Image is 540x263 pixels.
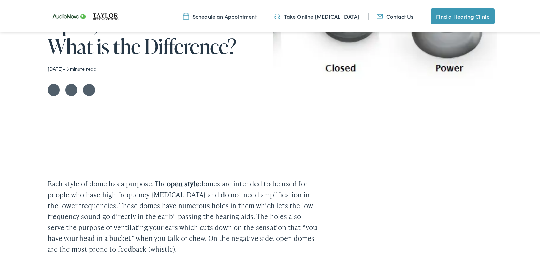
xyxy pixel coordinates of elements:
[274,11,280,19] img: utility icon
[377,11,413,19] a: Contact Us
[167,178,199,187] strong: open style
[377,11,383,19] img: utility icon
[183,11,189,19] img: utility icon
[48,65,254,70] div: – 3 minute read
[431,7,495,23] a: Find a Hearing Clinic
[48,64,63,71] time: [DATE]
[274,11,359,19] a: Take Online [MEDICAL_DATA]
[65,83,77,95] a: Share on Facebook
[183,11,257,19] a: Schedule an Appointment
[83,83,95,95] a: Share on LinkedIn
[48,177,318,253] p: Each style of dome has a purpose. The domes are intended to be used for people who have high freq...
[48,83,60,95] a: Share on Twitter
